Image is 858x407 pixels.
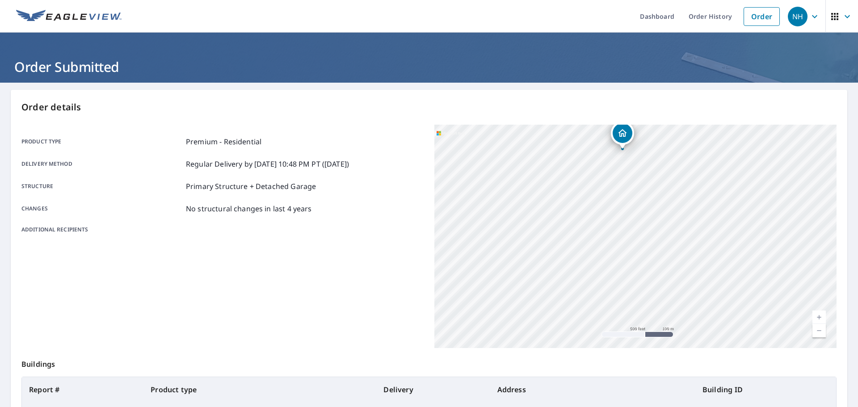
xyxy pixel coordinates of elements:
th: Building ID [695,377,836,402]
p: No structural changes in last 4 years [186,203,312,214]
div: Dropped pin, building 1, Residential property, 5819 119th Pl NE Marysville, WA 98271 [611,122,634,149]
div: NH [788,7,808,26]
a: Current Level 16, Zoom Out [812,324,826,337]
th: Product type [143,377,376,402]
p: Delivery method [21,159,182,169]
th: Report # [22,377,143,402]
p: Regular Delivery by [DATE] 10:48 PM PT ([DATE]) [186,159,349,169]
p: Primary Structure + Detached Garage [186,181,316,192]
th: Delivery [376,377,490,402]
p: Structure [21,181,182,192]
p: Premium - Residential [186,136,261,147]
p: Additional recipients [21,226,182,234]
p: Changes [21,203,182,214]
img: EV Logo [16,10,122,23]
p: Buildings [21,348,837,377]
p: Order details [21,101,837,114]
p: Product type [21,136,182,147]
th: Address [490,377,695,402]
h1: Order Submitted [11,58,847,76]
a: Order [744,7,780,26]
a: Current Level 16, Zoom In [812,310,826,324]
